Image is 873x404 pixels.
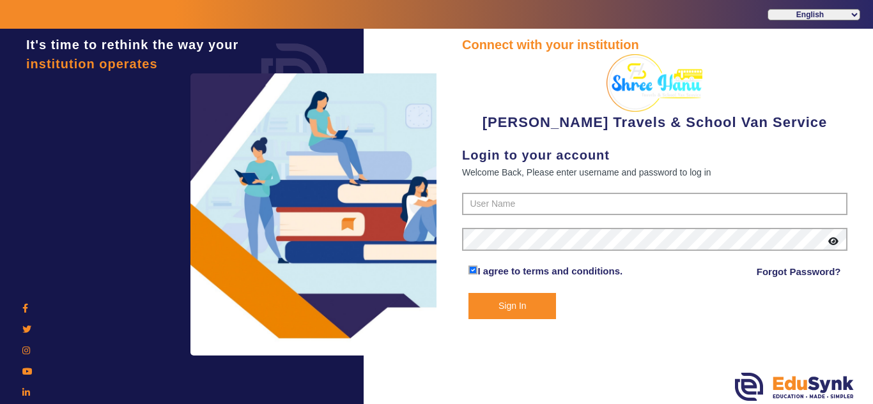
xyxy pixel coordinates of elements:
img: login.png [247,29,343,124]
a: Forgot Password? [757,264,841,280]
button: Sign In [468,293,556,319]
div: [PERSON_NAME] Travels & School Van Service [462,54,847,133]
span: It's time to rethink the way your [26,38,238,52]
div: Connect with your institution [462,35,847,54]
img: edusynk.png [735,373,854,401]
span: institution operates [26,57,158,71]
div: Welcome Back, Please enter username and password to log in [462,165,847,180]
input: User Name [462,193,847,216]
div: Login to your account [462,146,847,165]
img: 2bec4155-9170-49cd-8f97-544ef27826c4 [606,54,702,112]
a: I agree to terms and conditions. [477,266,622,276]
img: login3.png [190,73,459,355]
